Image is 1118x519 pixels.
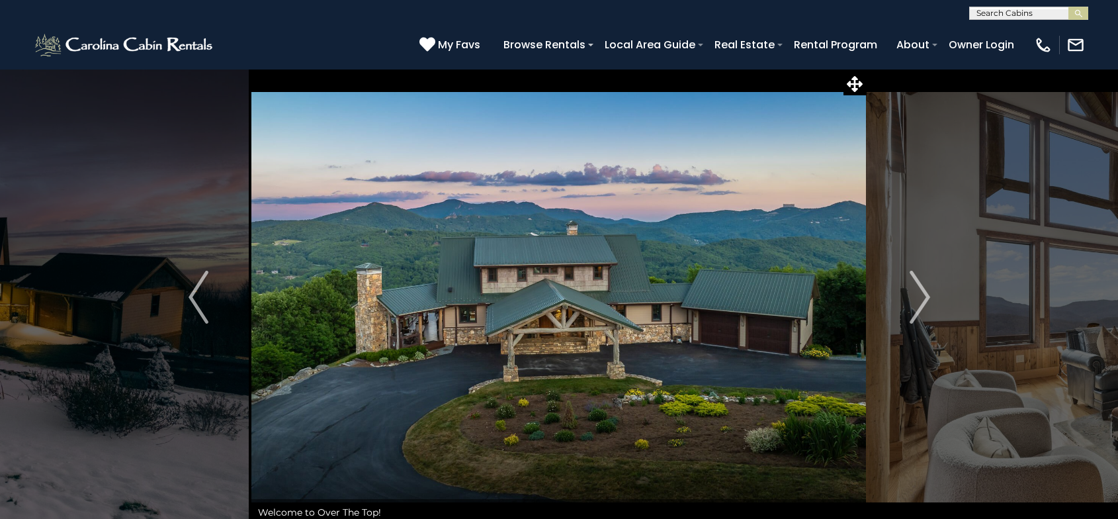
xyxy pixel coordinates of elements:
[419,36,484,54] a: My Favs
[1066,36,1085,54] img: mail-regular-white.png
[890,33,936,56] a: About
[910,271,929,324] img: arrow
[189,271,208,324] img: arrow
[787,33,884,56] a: Rental Program
[438,36,480,53] span: My Favs
[497,33,592,56] a: Browse Rentals
[598,33,702,56] a: Local Area Guide
[708,33,781,56] a: Real Estate
[33,32,216,58] img: White-1-2.png
[1034,36,1053,54] img: phone-regular-white.png
[942,33,1021,56] a: Owner Login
